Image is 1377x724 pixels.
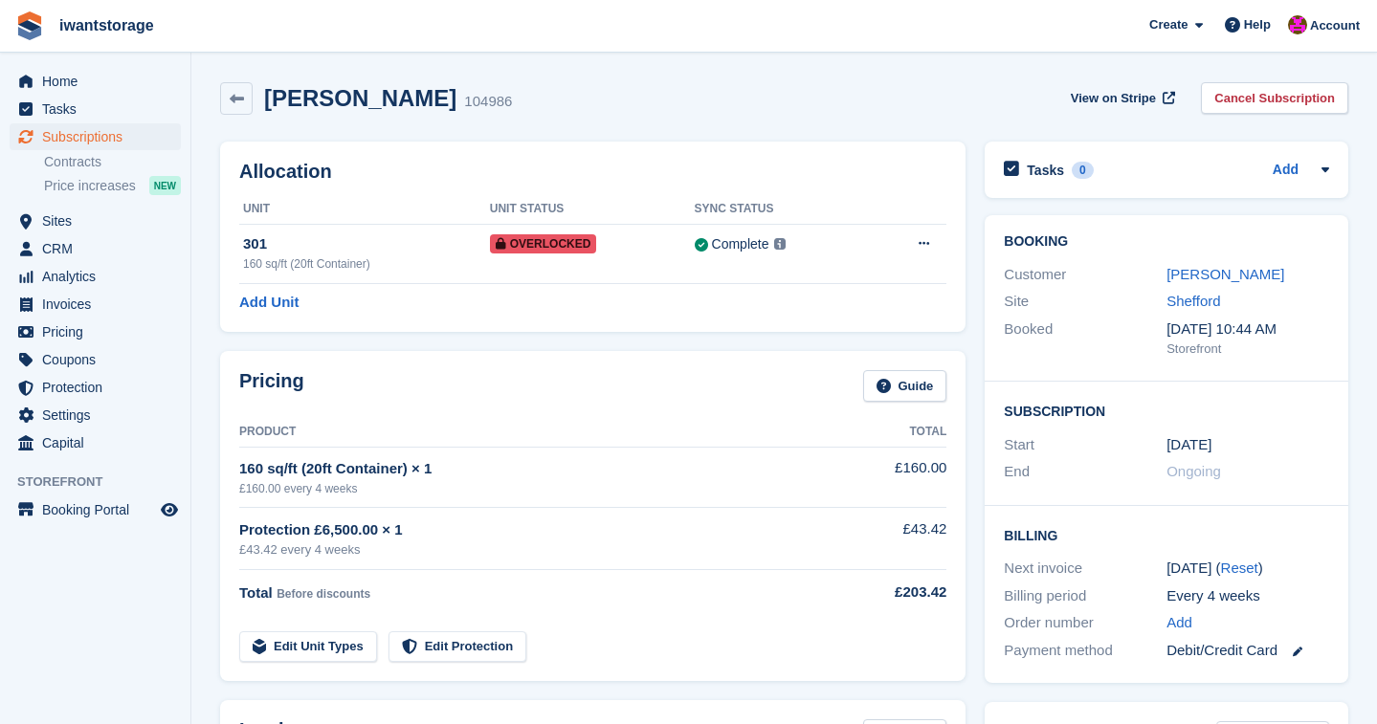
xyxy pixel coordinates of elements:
[42,235,157,262] span: CRM
[490,194,695,225] th: Unit Status
[1149,15,1188,34] span: Create
[389,631,526,663] a: Edit Protection
[1166,640,1329,662] div: Debit/Credit Card
[42,208,157,234] span: Sites
[10,346,181,373] a: menu
[42,96,157,122] span: Tasks
[838,447,946,507] td: £160.00
[239,519,838,541] div: Protection £6,500.00 × 1
[44,175,181,196] a: Price increases NEW
[42,496,157,523] span: Booking Portal
[1004,291,1166,313] div: Site
[239,194,490,225] th: Unit
[838,508,946,570] td: £43.42
[1166,463,1221,479] span: Ongoing
[838,417,946,448] th: Total
[42,318,157,345] span: Pricing
[42,346,157,373] span: Coupons
[1004,318,1166,359] div: Booked
[1071,89,1156,108] span: View on Stripe
[1027,162,1064,179] h2: Tasks
[1221,559,1258,576] a: Reset
[695,194,871,225] th: Sync Status
[10,208,181,234] a: menu
[863,370,947,402] a: Guide
[42,263,157,290] span: Analytics
[774,238,786,250] img: icon-info-grey-7440780725fd019a000dd9b08b2336e03edf1995a4989e88bcd33f0948082b44.svg
[10,96,181,122] a: menu
[10,429,181,456] a: menu
[1273,160,1299,182] a: Add
[277,587,370,601] span: Before discounts
[243,233,490,255] div: 301
[1063,82,1179,114] a: View on Stripe
[239,458,838,480] div: 160 sq/ft (20ft Container) × 1
[1072,162,1094,179] div: 0
[239,370,304,402] h2: Pricing
[1166,293,1220,309] a: Shefford
[52,10,162,41] a: iwantstorage
[42,402,157,428] span: Settings
[1004,264,1166,286] div: Customer
[1310,16,1360,35] span: Account
[838,581,946,603] div: £203.42
[1288,15,1307,34] img: Jonathan
[42,68,157,95] span: Home
[10,496,181,523] a: menu
[1166,318,1329,340] div: [DATE] 10:44 AM
[1201,82,1348,114] a: Cancel Subscription
[1166,434,1211,456] time: 2025-09-03 00:00:00 UTC
[44,153,181,171] a: Contracts
[1004,434,1166,456] div: Start
[149,176,181,195] div: NEW
[10,318,181,345] a: menu
[42,123,157,150] span: Subscriptions
[42,291,157,318] span: Invoices
[10,374,181,401] a: menu
[712,234,769,254] div: Complete
[1244,15,1271,34] span: Help
[264,85,456,111] h2: [PERSON_NAME]
[10,263,181,290] a: menu
[42,374,157,401] span: Protection
[44,177,136,195] span: Price increases
[464,91,512,113] div: 104986
[10,291,181,318] a: menu
[1166,612,1192,634] a: Add
[1004,234,1329,250] h2: Booking
[243,255,490,273] div: 160 sq/ft (20ft Container)
[15,11,44,40] img: stora-icon-8386f47178a22dfd0bd8f6a31ec36ba5ce8667c1dd55bd0f319d3a0aa187defe.svg
[1004,461,1166,483] div: End
[1166,340,1329,359] div: Storefront
[1004,558,1166,580] div: Next invoice
[1166,585,1329,607] div: Every 4 weeks
[239,584,273,601] span: Total
[10,123,181,150] a: menu
[158,498,181,521] a: Preview store
[10,402,181,428] a: menu
[239,417,838,448] th: Product
[42,429,157,456] span: Capital
[1004,640,1166,662] div: Payment method
[239,480,838,497] div: £160.00 every 4 weeks
[1166,558,1329,580] div: [DATE] ( )
[1004,401,1329,420] h2: Subscription
[1004,612,1166,634] div: Order number
[239,631,377,663] a: Edit Unit Types
[490,234,597,253] span: Overlocked
[10,235,181,262] a: menu
[1004,585,1166,607] div: Billing period
[239,540,838,559] div: £43.42 every 4 weeks
[239,292,299,314] a: Add Unit
[17,472,190,492] span: Storefront
[239,161,946,183] h2: Allocation
[1166,266,1284,282] a: [PERSON_NAME]
[10,68,181,95] a: menu
[1004,525,1329,544] h2: Billing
